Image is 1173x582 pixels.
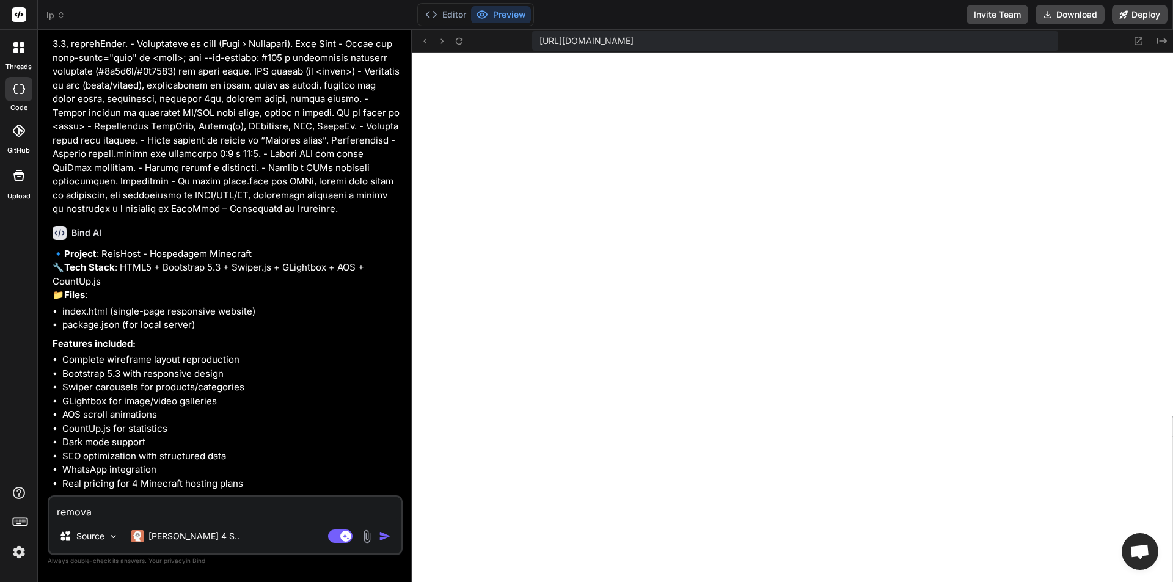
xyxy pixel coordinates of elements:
[62,353,400,367] li: Complete wireframe layout reproduction
[1122,533,1158,570] a: Bate-papo aberto
[420,6,471,23] button: Editor
[62,422,400,436] li: CountUp.js for statistics
[360,529,374,544] img: attachment
[62,305,400,319] li: index.html (single-page responsive website)
[53,338,136,349] strong: Features included:
[5,62,32,72] label: threads
[62,477,400,491] li: Real pricing for 4 Minecraft hosting plans
[64,248,97,260] strong: Project
[9,542,29,562] img: settings
[49,497,401,519] textarea: remova
[62,449,400,464] li: SEO optimization with structured data
[53,247,400,302] p: 🔹 : ReisHost - Hospedagem Minecraft 🔧 : HTML5 + Bootstrap 5.3 + Swiper.js + GLightbox + AOS + Cou...
[7,145,30,156] label: GitHub
[62,380,400,395] li: Swiper carousels for products/categories
[64,289,85,300] strong: Files
[7,191,31,202] label: Upload
[48,555,403,567] p: Always double-check its answers. Your in Bind
[76,530,104,542] p: Source
[471,6,531,23] button: Preview
[967,5,1028,24] button: Invite Team
[164,557,186,564] span: privacy
[10,103,27,113] label: code
[108,531,119,542] img: Pick Models
[62,463,400,477] li: WhatsApp integration
[379,530,391,542] img: icon
[1036,5,1105,24] button: Download
[1112,5,1168,24] button: Deploy
[131,530,144,542] img: Claude 4 Sonnet
[62,367,400,381] li: Bootstrap 5.3 with responsive design
[539,35,634,47] span: [URL][DOMAIN_NAME]
[46,9,65,21] span: lp
[71,227,101,239] h6: Bind AI
[412,53,1173,582] iframe: Preview
[148,530,239,542] p: [PERSON_NAME] 4 S..
[62,408,400,422] li: AOS scroll animations
[62,318,400,332] li: package.json (for local server)
[64,261,115,273] strong: Tech Stack
[62,435,400,449] li: Dark mode support
[62,395,400,409] li: GLightbox for image/video galleries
